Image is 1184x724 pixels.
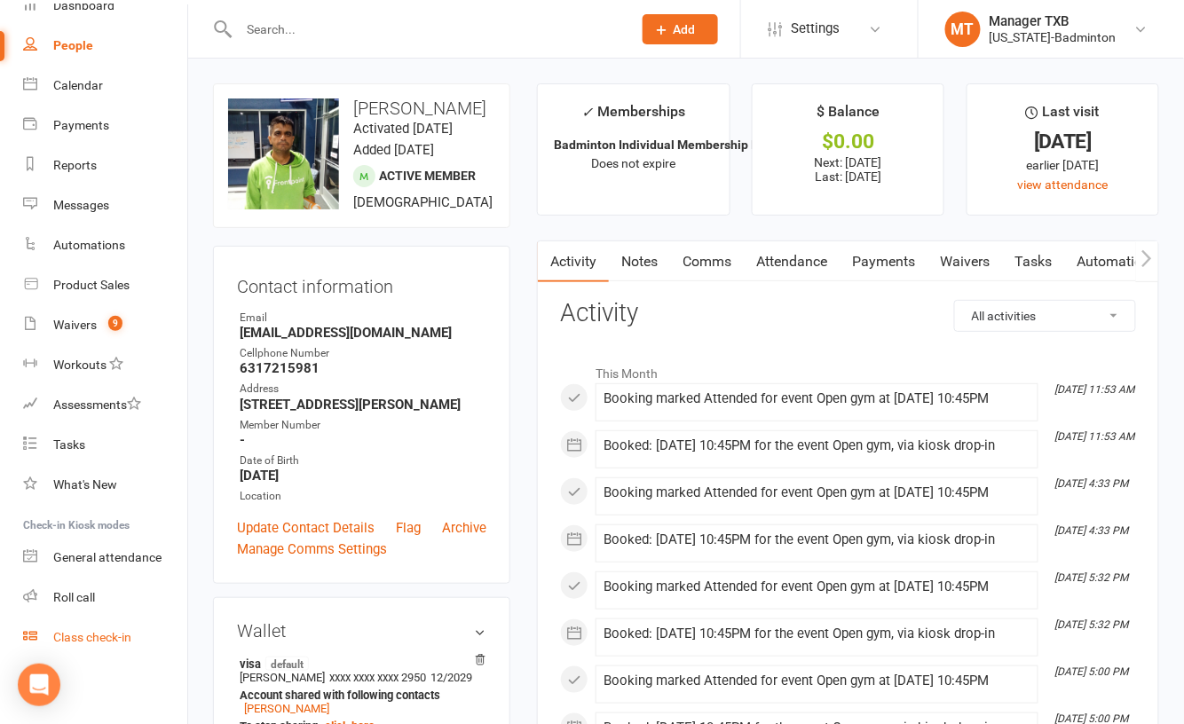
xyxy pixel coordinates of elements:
a: General attendance kiosk mode [23,538,187,578]
div: MT [945,12,981,47]
span: Add [674,22,696,36]
h3: Activity [560,300,1136,327]
span: default [265,657,309,671]
div: Booking marked Attended for event Open gym at [DATE] 10:45PM [604,579,1030,594]
a: Comms [670,241,744,282]
a: What's New [23,465,187,505]
div: Location [240,488,486,505]
a: Manage Comms Settings [237,539,387,560]
div: Tasks [53,437,85,452]
a: Notes [609,241,670,282]
a: Activity [538,241,609,282]
strong: Badminton Individual Membership Monthly [554,138,797,152]
div: Booking marked Attended for event Open gym at [DATE] 10:45PM [604,391,1030,406]
i: [DATE] 5:00 PM [1055,665,1129,678]
div: Messages [53,198,109,212]
button: Add [643,14,718,44]
div: Memberships [581,100,685,133]
i: [DATE] 5:32 PM [1055,618,1129,631]
span: Does not expire [591,156,675,170]
div: Roll call [53,590,95,604]
div: Automations [53,238,125,252]
span: [DEMOGRAPHIC_DATA] [353,194,493,210]
div: Calendar [53,78,103,92]
span: 12/2029 [430,671,472,684]
li: This Month [560,355,1136,383]
a: Product Sales [23,265,187,305]
div: Waivers [53,318,97,332]
a: [PERSON_NAME] [244,702,329,715]
span: xxxx xxxx xxxx 2950 [329,671,426,684]
i: [DATE] 5:32 PM [1055,571,1129,584]
div: Reports [53,158,97,172]
div: Class check-in [53,630,131,644]
a: Payments [840,241,927,282]
div: Email [240,310,486,327]
h3: Wallet [237,621,486,641]
strong: 6317215981 [240,360,486,376]
i: ✓ [581,104,593,121]
div: Payments [53,118,109,132]
a: Roll call [23,578,187,618]
a: Waivers [927,241,1002,282]
span: 9 [108,316,122,331]
span: Active member [379,169,476,183]
div: $ Balance [817,100,880,132]
div: [DATE] [983,132,1142,151]
a: Workouts [23,345,187,385]
div: Open Intercom Messenger [18,664,60,706]
div: General attendance [53,550,162,564]
i: [DATE] 11:53 AM [1055,430,1135,443]
div: Date of Birth [240,452,486,469]
a: Tasks [23,425,187,465]
div: Member Number [240,417,486,434]
div: Address [240,381,486,397]
a: Class kiosk mode [23,618,187,657]
strong: - [240,432,486,448]
time: Activated [DATE] [353,121,453,137]
div: People [53,38,93,52]
a: Payments [23,106,187,146]
div: What's New [53,477,117,492]
a: People [23,26,187,66]
strong: [DATE] [240,468,486,484]
a: Archive [442,517,486,539]
div: Booked: [DATE] 10:45PM for the event Open gym, via kiosk drop-in [604,532,1030,547]
div: Product Sales [53,278,130,292]
div: Booking marked Attended for event Open gym at [DATE] 10:45PM [604,485,1030,500]
div: Last visit [1026,100,1100,132]
i: [DATE] 4:33 PM [1055,477,1129,490]
a: Flag [396,517,421,539]
strong: Account shared with following contacts [240,689,478,702]
div: Booked: [DATE] 10:45PM for the event Open gym, via kiosk drop-in [604,438,1030,453]
a: view attendance [1017,177,1108,192]
div: Booked: [DATE] 10:45PM for the event Open gym, via kiosk drop-in [604,626,1030,641]
a: Assessments [23,385,187,425]
strong: visa [240,657,478,671]
div: earlier [DATE] [983,155,1142,175]
a: Automations [1064,241,1170,282]
div: $0.00 [769,132,927,151]
a: Update Contact Details [237,517,375,539]
a: Tasks [1002,241,1064,282]
strong: [STREET_ADDRESS][PERSON_NAME] [240,397,486,413]
div: Assessments [53,397,141,412]
img: image1754443381.png [228,98,339,209]
span: Settings [791,9,840,49]
h3: Contact information [237,270,486,296]
p: Next: [DATE] Last: [DATE] [769,155,927,184]
div: Cellphone Number [240,345,486,362]
a: Reports [23,146,187,185]
i: [DATE] 4:33 PM [1055,524,1129,537]
div: Booking marked Attended for event Open gym at [DATE] 10:45PM [604,673,1030,689]
a: Attendance [744,241,840,282]
i: [DATE] 11:53 AM [1055,383,1135,396]
h3: [PERSON_NAME] [228,98,495,118]
strong: [EMAIL_ADDRESS][DOMAIN_NAME] [240,325,486,341]
a: Automations [23,225,187,265]
a: Messages [23,185,187,225]
time: Added [DATE] [353,142,434,158]
div: [US_STATE]-Badminton [990,29,1117,45]
div: Workouts [53,358,107,372]
input: Search... [233,17,620,42]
